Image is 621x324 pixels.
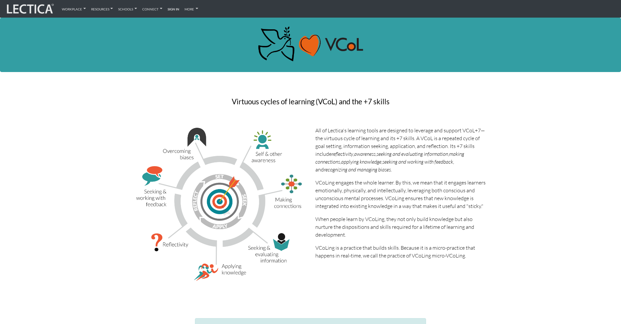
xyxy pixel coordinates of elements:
a: Sign in [165,3,182,15]
a: Schools [116,3,140,15]
p: When people learn by VCoLing, they not only build knowledge but also nurture the dispositions and... [315,215,486,239]
img: lecticalive [5,3,54,15]
strong: Sign in [168,6,179,11]
p: All of Lectica's learning tools are designed to leverage and support VCoL+7—the virtuous cycle of... [315,126,486,173]
i: seeking and evaluating information [377,151,448,157]
a: Connect [140,3,165,15]
i: reflectivity [332,151,353,157]
a: More [182,3,201,15]
i: recognizing and managing biases [324,166,391,173]
a: Resources [89,3,116,15]
i: seeking and working with feedback [382,158,453,165]
a: Workplace [59,3,89,15]
i: awareness [354,151,376,157]
h3: Virtuous cycles of learning (VCoL) and the +7 skills [195,98,426,106]
p: VCoLing engages the whole learner. By this, we mean that it engages learners emotionally, physica... [315,179,486,210]
i: applying knowledge [341,158,381,165]
p: VCoLing is a practice that builds skills. Because it is a micro-practice that happens in real-tim... [315,244,486,259]
img: VCoL+7 illustration [135,126,306,282]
